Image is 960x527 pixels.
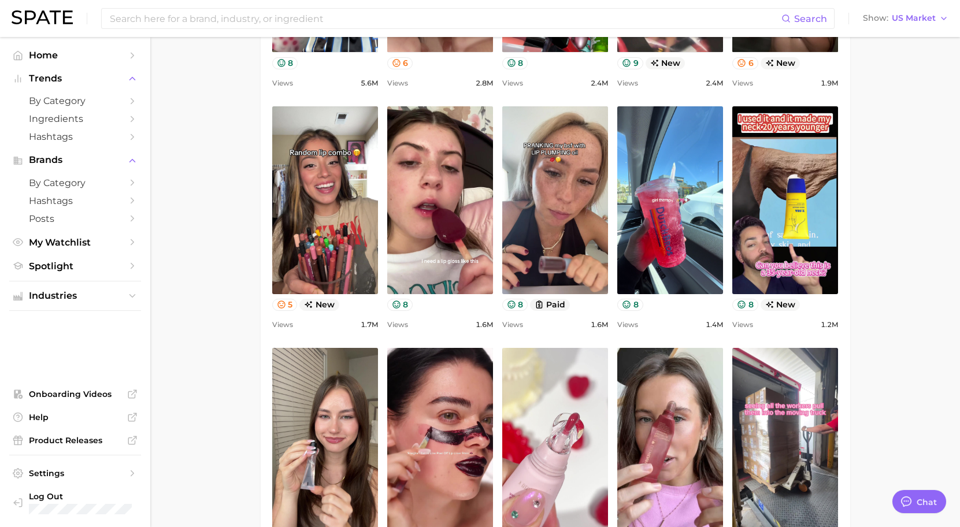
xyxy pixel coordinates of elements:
[860,11,951,26] button: ShowUS Market
[502,318,523,332] span: Views
[9,210,141,228] a: Posts
[9,488,141,518] a: Log out. Currently logged in with e-mail faith.wilansky@loreal.com.
[732,318,753,332] span: Views
[9,465,141,482] a: Settings
[387,57,413,69] button: 6
[591,76,608,90] span: 2.4m
[591,318,608,332] span: 1.6m
[9,287,141,305] button: Industries
[892,15,936,21] span: US Market
[732,76,753,90] span: Views
[29,237,121,248] span: My Watchlist
[272,57,298,69] button: 8
[12,10,73,24] img: SPATE
[617,57,643,69] button: 9
[9,233,141,251] a: My Watchlist
[29,131,121,142] span: Hashtags
[9,409,141,426] a: Help
[9,70,141,87] button: Trends
[9,151,141,169] button: Brands
[706,318,723,332] span: 1.4m
[272,76,293,90] span: Views
[617,318,638,332] span: Views
[29,491,134,502] span: Log Out
[761,57,800,69] span: new
[9,257,141,275] a: Spotlight
[29,50,121,61] span: Home
[706,76,723,90] span: 2.4m
[29,195,121,206] span: Hashtags
[502,299,528,311] button: 8
[29,113,121,124] span: Ingredients
[821,318,838,332] span: 1.2m
[9,128,141,146] a: Hashtags
[732,299,758,311] button: 8
[29,412,121,422] span: Help
[502,57,528,69] button: 8
[387,318,408,332] span: Views
[29,468,121,478] span: Settings
[821,76,838,90] span: 1.9m
[9,92,141,110] a: by Category
[29,389,121,399] span: Onboarding Videos
[9,110,141,128] a: Ingredients
[387,76,408,90] span: Views
[476,76,493,90] span: 2.8m
[299,299,339,311] span: new
[29,213,121,224] span: Posts
[794,13,827,24] span: Search
[761,299,800,311] span: new
[646,57,685,69] span: new
[617,299,643,311] button: 8
[617,76,638,90] span: Views
[9,385,141,403] a: Onboarding Videos
[361,76,378,90] span: 5.6m
[387,299,413,311] button: 8
[29,95,121,106] span: by Category
[272,299,298,311] button: 5
[9,174,141,192] a: by Category
[502,76,523,90] span: Views
[9,432,141,449] a: Product Releases
[29,261,121,272] span: Spotlight
[9,46,141,64] a: Home
[476,318,493,332] span: 1.6m
[29,177,121,188] span: by Category
[29,73,121,84] span: Trends
[863,15,888,21] span: Show
[530,299,570,311] button: paid
[29,291,121,301] span: Industries
[109,9,781,28] input: Search here for a brand, industry, or ingredient
[361,318,378,332] span: 1.7m
[272,318,293,332] span: Views
[29,155,121,165] span: Brands
[29,435,121,446] span: Product Releases
[9,192,141,210] a: Hashtags
[732,57,758,69] button: 6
